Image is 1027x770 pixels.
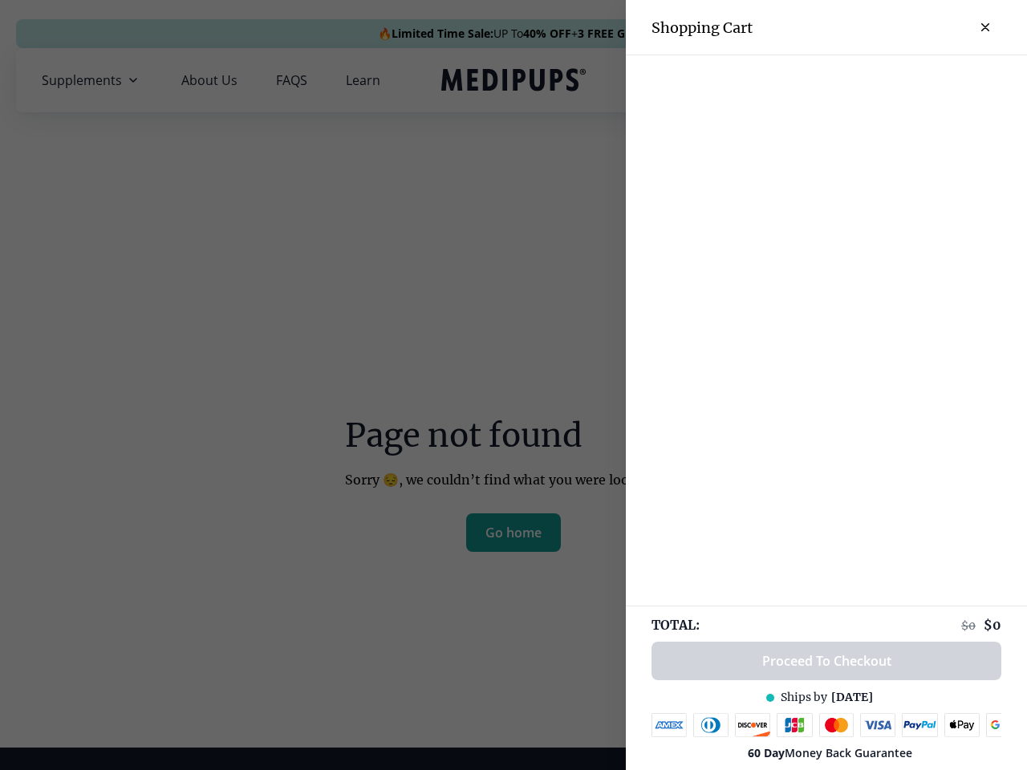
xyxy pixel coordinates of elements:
[984,617,1001,633] span: $ 0
[781,690,827,705] span: Ships by
[902,713,938,737] img: paypal
[860,713,895,737] img: visa
[652,18,753,37] h3: Shopping Cart
[986,713,1022,737] img: google
[961,618,976,633] span: $ 0
[735,713,770,737] img: discover
[748,745,912,760] span: Money Back Guarantee
[831,690,873,705] span: [DATE]
[748,745,785,760] strong: 60 Day
[969,11,1001,43] button: close-cart
[944,713,980,737] img: apple
[777,713,813,737] img: jcb
[652,616,700,634] span: TOTAL:
[693,713,729,737] img: diners-club
[819,713,854,737] img: mastercard
[652,713,687,737] img: amex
